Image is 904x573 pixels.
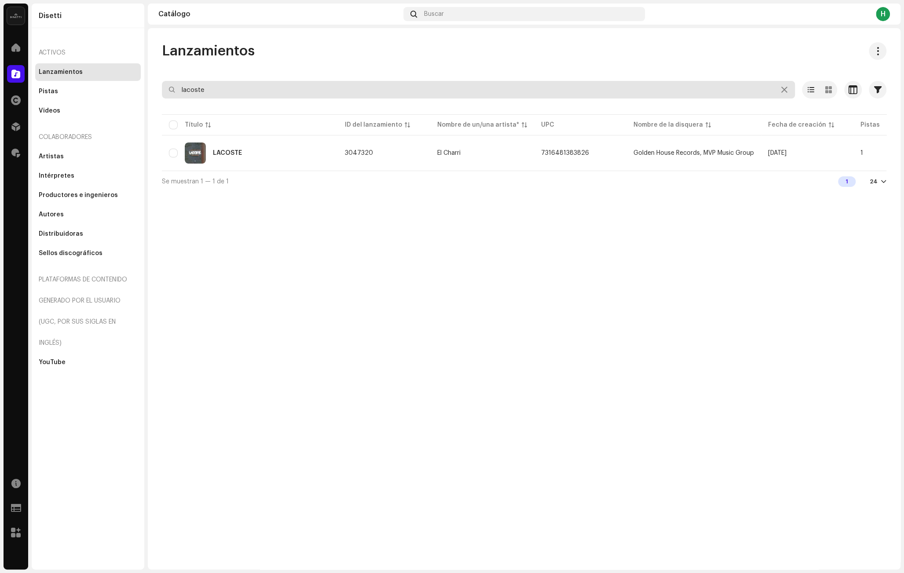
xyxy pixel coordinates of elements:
div: Nombre de la disquera [633,120,703,129]
re-m-nav-item: Distribuidoras [35,225,141,243]
re-m-nav-item: YouTube [35,354,141,371]
img: 02a7c2d3-3c89-4098-b12f-2ff2945c95ee [7,7,25,25]
re-m-nav-item: Artistas [35,148,141,165]
div: Productores e ingenieros [39,192,118,199]
div: 1 [838,176,856,187]
span: Se muestran 1 — 1 de 1 [162,179,229,185]
div: Sellos discográficos [39,250,102,257]
re-m-nav-item: Autores [35,206,141,223]
div: 24 [870,178,878,185]
span: El Charri [437,150,527,156]
div: Autores [39,211,64,218]
div: Nombre de un/una artista* [437,120,519,129]
div: Artistas [39,153,64,160]
re-m-nav-item: Sellos discográficos [35,245,141,262]
img: 0776817b-49b3-401b-a054-a993a0ff7f01 [185,142,206,164]
re-m-nav-item: Pistas [35,83,141,100]
span: 1 [860,150,863,156]
div: Lanzamientos [39,69,83,76]
div: Título [185,120,203,129]
div: El Charri [437,150,461,156]
span: 3047320 [345,150,373,156]
re-a-nav-header: Plataformas de contenido generado por el usuario (UGC, por sus siglas en inglés) [35,269,141,354]
div: Distribuidoras [39,230,83,237]
span: Golden House Records, MVP Music Group [633,150,754,156]
div: H [876,7,890,21]
div: LACOSTE [213,150,242,156]
div: ID del lanzamiento [345,120,402,129]
div: Videos [39,107,60,114]
re-m-nav-item: Videos [35,102,141,120]
re-m-nav-item: Lanzamientos [35,63,141,81]
span: 7316481383826 [541,150,589,156]
div: Intérpretes [39,172,74,179]
re-m-nav-item: Productores e ingenieros [35,186,141,204]
div: Fecha de creación [768,120,826,129]
re-a-nav-header: Colaboradores [35,127,141,148]
div: YouTube [39,359,66,366]
re-a-nav-header: Activos [35,42,141,63]
div: Catálogo [158,11,400,18]
span: Lanzamientos [162,42,255,60]
input: Buscar [162,81,795,99]
re-m-nav-item: Intérpretes [35,167,141,185]
span: 8 oct 2025 [768,150,787,156]
div: Pistas [39,88,58,95]
span: Buscar [424,11,444,18]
